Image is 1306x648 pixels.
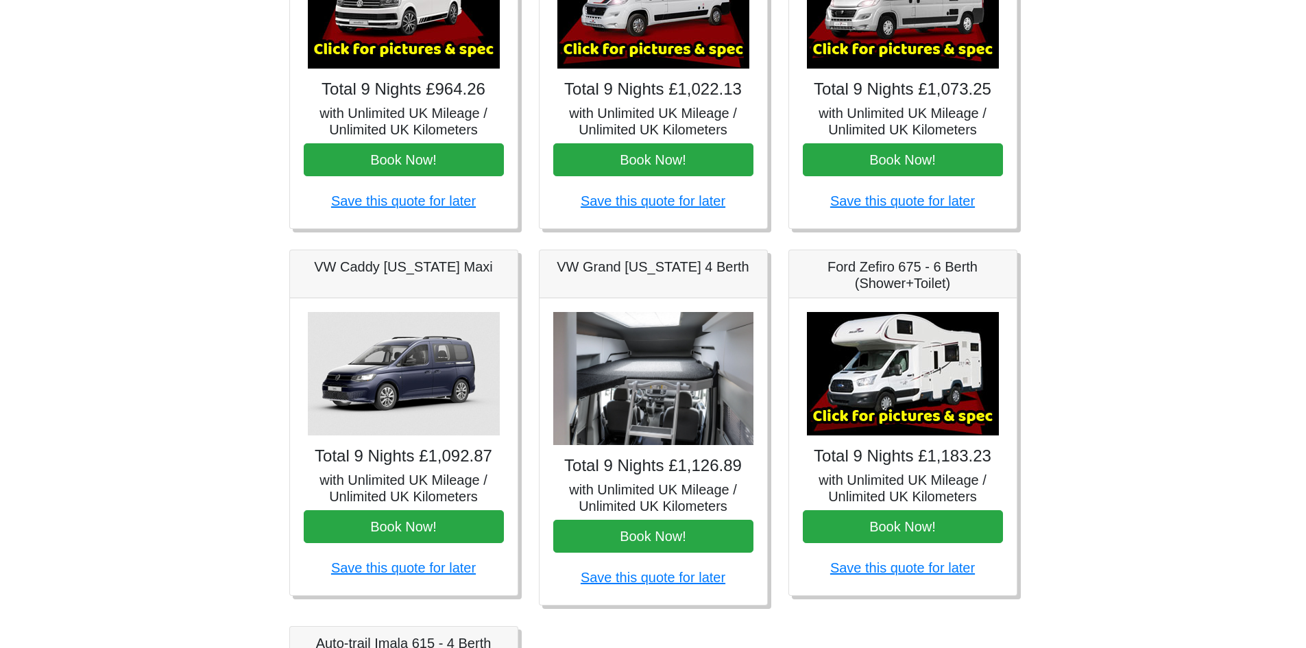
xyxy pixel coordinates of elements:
button: Book Now! [304,510,504,543]
a: Save this quote for later [581,193,725,208]
h4: Total 9 Nights £1,022.13 [553,80,753,99]
h5: Ford Zefiro 675 - 6 Berth (Shower+Toilet) [803,259,1003,291]
h5: with Unlimited UK Mileage / Unlimited UK Kilometers [553,481,753,514]
h4: Total 9 Nights £1,092.87 [304,446,504,466]
button: Book Now! [553,520,753,553]
img: Ford Zefiro 675 - 6 Berth (Shower+Toilet) [807,312,999,435]
h5: VW Caddy [US_STATE] Maxi [304,259,504,275]
button: Book Now! [803,510,1003,543]
h5: with Unlimited UK Mileage / Unlimited UK Kilometers [304,472,504,505]
a: Save this quote for later [331,560,476,575]
img: VW Grand California 4 Berth [553,312,753,446]
button: Book Now! [553,143,753,176]
a: Save this quote for later [581,570,725,585]
img: VW Caddy California Maxi [308,312,500,435]
h5: VW Grand [US_STATE] 4 Berth [553,259,753,275]
h5: with Unlimited UK Mileage / Unlimited UK Kilometers [803,105,1003,138]
h4: Total 9 Nights £964.26 [304,80,504,99]
a: Save this quote for later [331,193,476,208]
button: Book Now! [304,143,504,176]
h4: Total 9 Nights £1,183.23 [803,446,1003,466]
button: Book Now! [803,143,1003,176]
h5: with Unlimited UK Mileage / Unlimited UK Kilometers [304,105,504,138]
h5: with Unlimited UK Mileage / Unlimited UK Kilometers [803,472,1003,505]
a: Save this quote for later [830,193,975,208]
a: Save this quote for later [830,560,975,575]
h5: with Unlimited UK Mileage / Unlimited UK Kilometers [553,105,753,138]
h4: Total 9 Nights £1,126.89 [553,456,753,476]
h4: Total 9 Nights £1,073.25 [803,80,1003,99]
